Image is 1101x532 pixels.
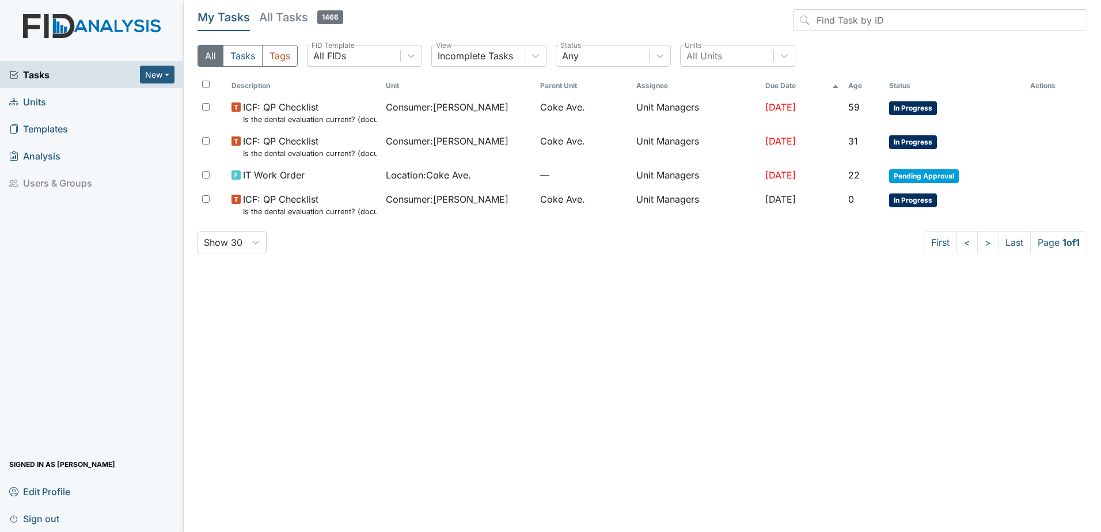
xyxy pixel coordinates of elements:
th: Toggle SortBy [536,76,632,96]
button: Tags [262,45,298,67]
small: Is the dental evaluation current? (document the date, oral rating, and goal # if needed in the co... [243,206,377,217]
span: Page [1030,231,1087,253]
a: Last [998,231,1031,253]
a: First [924,231,957,253]
span: 1466 [317,10,343,24]
span: 22 [848,169,860,181]
span: In Progress [889,101,937,115]
a: Tasks [9,68,140,82]
span: [DATE] [765,101,796,113]
th: Toggle SortBy [844,76,884,96]
span: Edit Profile [9,482,70,500]
span: In Progress [889,193,937,207]
h5: My Tasks [198,9,250,25]
button: Tasks [223,45,263,67]
td: Unit Managers [632,96,760,130]
span: [DATE] [765,193,796,205]
span: Coke Ave. [540,134,585,148]
th: Toggle SortBy [761,76,844,96]
div: All Units [686,49,722,63]
th: Toggle SortBy [884,76,1025,96]
button: All [198,45,223,67]
span: Coke Ave. [540,192,585,206]
span: Coke Ave. [540,100,585,114]
span: [DATE] [765,135,796,147]
a: > [977,231,999,253]
div: Any [562,49,579,63]
div: All FIDs [313,49,346,63]
td: Unit Managers [632,164,760,188]
span: Units [9,93,46,111]
span: In Progress [889,135,937,149]
span: ICF: QP Checklist Is the dental evaluation current? (document the date, oral rating, and goal # i... [243,100,377,125]
small: Is the dental evaluation current? (document the date, oral rating, and goal # if needed in the co... [243,148,377,159]
span: — [540,168,628,182]
span: 0 [848,193,854,205]
span: Signed in as [PERSON_NAME] [9,455,115,473]
span: Consumer : [PERSON_NAME] [386,192,508,206]
a: < [956,231,978,253]
span: 59 [848,101,860,113]
th: Actions [1026,76,1083,96]
span: Location : Coke Ave. [386,168,471,182]
input: Find Task by ID [793,9,1087,31]
span: Analysis [9,147,60,165]
span: Consumer : [PERSON_NAME] [386,134,508,148]
span: IT Work Order [243,168,305,182]
td: Unit Managers [632,130,760,164]
h5: All Tasks [259,9,343,25]
div: Type filter [198,45,298,67]
span: Sign out [9,510,59,527]
th: Toggle SortBy [381,76,536,96]
span: [DATE] [765,169,796,181]
span: ICF: QP Checklist Is the dental evaluation current? (document the date, oral rating, and goal # i... [243,134,377,159]
input: Toggle All Rows Selected [202,81,210,88]
span: ICF: QP Checklist Is the dental evaluation current? (document the date, oral rating, and goal # i... [243,192,377,217]
span: Consumer : [PERSON_NAME] [386,100,508,114]
th: Toggle SortBy [227,76,381,96]
span: 31 [848,135,858,147]
nav: task-pagination [924,231,1087,253]
span: Pending Approval [889,169,959,183]
div: Show 30 [204,235,242,249]
th: Assignee [632,76,760,96]
button: New [140,66,174,83]
div: Incomplete Tasks [438,49,513,63]
strong: 1 of 1 [1062,237,1080,248]
span: Templates [9,120,68,138]
td: Unit Managers [632,188,760,222]
small: Is the dental evaluation current? (document the date, oral rating, and goal # if needed in the co... [243,114,377,125]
